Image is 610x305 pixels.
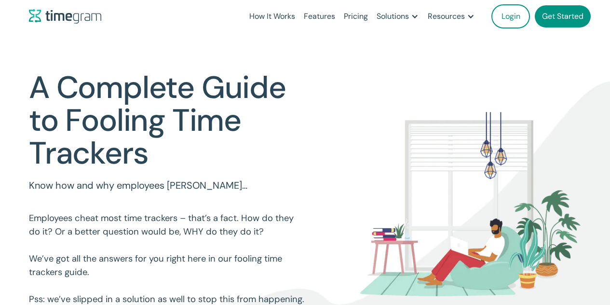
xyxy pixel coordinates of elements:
div: Solutions [377,10,409,23]
a: Get Started [535,5,591,28]
iframe: Tidio Chat [560,243,606,288]
h1: A Complete Guide to Fooling Time Trackers [29,71,305,170]
p: Know how and why employees [PERSON_NAME]… [29,179,305,193]
div: Resources [428,10,465,23]
a: Login [491,4,530,28]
